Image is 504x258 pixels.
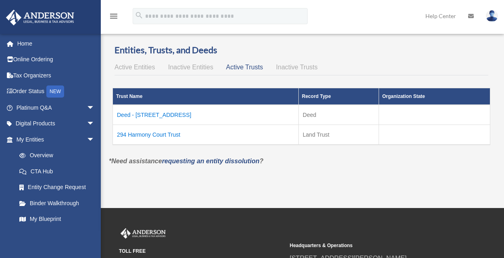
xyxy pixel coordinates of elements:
[6,35,107,52] a: Home
[11,211,103,227] a: My Blueprint
[109,158,263,164] em: *Need assistance ?
[6,83,107,100] a: Order StatusNEW
[115,44,488,56] h3: Entities, Trusts, and Deeds
[6,131,103,148] a: My Entitiesarrow_drop_down
[11,148,99,164] a: Overview
[115,64,155,71] span: Active Entities
[46,85,64,98] div: NEW
[226,64,263,71] span: Active Trusts
[276,64,318,71] span: Inactive Trusts
[168,64,213,71] span: Inactive Entities
[109,14,119,21] a: menu
[87,116,103,132] span: arrow_drop_down
[6,116,107,132] a: Digital Productsarrow_drop_down
[298,125,379,145] td: Land Trust
[11,179,103,196] a: Entity Change Request
[11,195,103,211] a: Binder Walkthrough
[119,228,167,239] img: Anderson Advisors Platinum Portal
[11,227,103,243] a: Tax Due Dates
[486,10,498,22] img: User Pic
[113,125,299,145] td: 294 Harmony Court Trust
[162,158,260,164] a: requesting an entity dissolution
[135,11,144,20] i: search
[119,247,284,256] small: TOLL FREE
[6,67,107,83] a: Tax Organizers
[290,241,455,250] small: Headquarters & Operations
[379,88,490,105] th: Organization State
[11,163,103,179] a: CTA Hub
[4,10,77,25] img: Anderson Advisors Platinum Portal
[6,52,107,68] a: Online Ordering
[113,88,299,105] th: Trust Name
[113,105,299,125] td: Deed - [STREET_ADDRESS]
[87,131,103,148] span: arrow_drop_down
[109,11,119,21] i: menu
[298,88,379,105] th: Record Type
[298,105,379,125] td: Deed
[87,100,103,116] span: arrow_drop_down
[6,100,107,116] a: Platinum Q&Aarrow_drop_down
